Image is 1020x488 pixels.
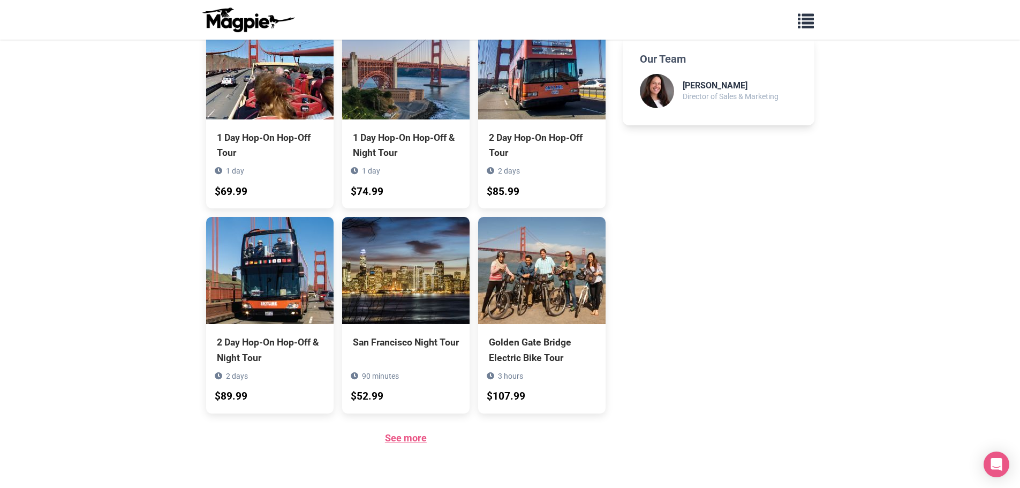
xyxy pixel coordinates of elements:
div: 1 Day Hop-On Hop-Off & Night Tour [353,130,459,160]
h3: [PERSON_NAME] [683,80,779,91]
div: $74.99 [351,184,383,200]
a: 2 Day Hop-On Hop-Off Tour 2 days $85.99 [478,12,606,208]
span: 90 minutes [362,372,399,380]
span: 3 hours [498,372,523,380]
a: 1 Day Hop-On Hop-Off & Night Tour 1 day $74.99 [342,12,470,208]
img: Golden Gate Bridge Electric Bike Tour [478,217,606,324]
img: Jessica Rebstock [640,74,674,108]
a: 2 Day Hop-On Hop-Off & Night Tour 2 days $89.99 [206,217,334,413]
a: Golden Gate Bridge Electric Bike Tour 3 hours $107.99 [478,217,606,413]
a: 1 Day Hop-On Hop-Off Tour 1 day $69.99 [206,12,334,208]
div: $85.99 [487,184,519,200]
h2: Our Team [640,52,797,65]
div: $107.99 [487,388,525,405]
img: 2 Day Hop-On Hop-Off Tour [478,12,606,119]
div: San Francisco Night Tour [353,335,459,350]
div: Golden Gate Bridge Electric Bike Tour [489,335,595,365]
p: Director of Sales & Marketing [683,91,779,102]
img: 1 Day Hop-On Hop-Off Tour [206,12,334,119]
img: San Francisco Night Tour [342,217,470,324]
div: 2 Day Hop-On Hop-Off & Night Tour [217,335,323,365]
span: 1 day [226,167,244,175]
div: 1 Day Hop-On Hop-Off Tour [217,130,323,160]
span: 2 days [226,372,248,380]
a: San Francisco Night Tour 90 minutes $52.99 [342,217,470,398]
span: 1 day [362,167,380,175]
span: 2 days [498,167,520,175]
div: Open Intercom Messenger [984,452,1009,477]
div: 2 Day Hop-On Hop-Off Tour [489,130,595,160]
img: logo-ab69f6fb50320c5b225c76a69d11143b.png [200,7,296,33]
div: $52.99 [351,388,383,405]
img: 1 Day Hop-On Hop-Off & Night Tour [342,12,470,119]
img: 2 Day Hop-On Hop-Off & Night Tour [206,217,334,324]
div: $89.99 [215,388,247,405]
a: See more [385,432,427,444]
div: $69.99 [215,184,247,200]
